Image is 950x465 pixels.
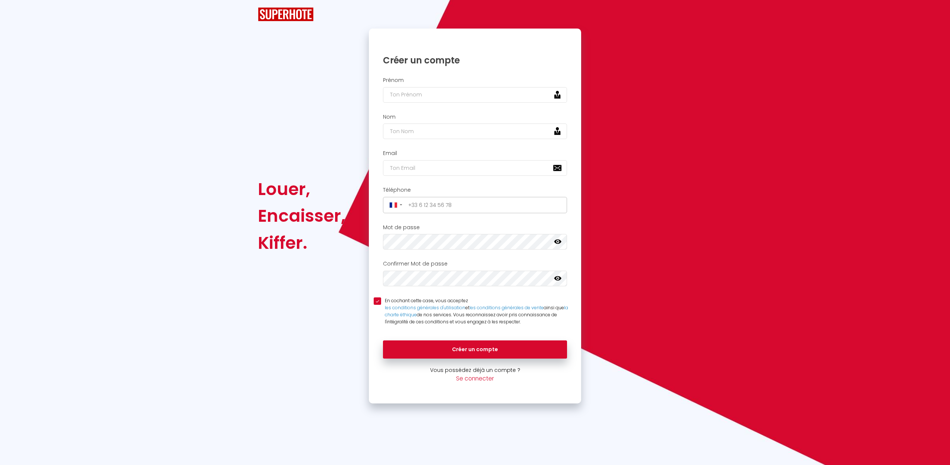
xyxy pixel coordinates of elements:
span: ▼ [399,203,403,207]
h2: Téléphone [383,187,567,193]
h2: Mot de passe [383,224,567,231]
img: SuperHote logo [258,7,314,21]
div: Louer, [258,176,345,202]
div: et ainsi que de nos services. Vous reconnaissez avoir pris connaissance de l'intégralité de ces c... [385,304,576,326]
input: Ton Prénom [383,87,567,103]
p: Vous possédez déjà un compte ? [369,366,581,374]
h2: Email [383,150,567,156]
input: +33 6 12 34 56 78 [406,199,565,211]
input: Ton Nom [383,123,567,139]
button: Créer un compte [383,340,567,359]
a: les conditions générales d'utilisation [385,304,465,311]
h2: Confirmer Mot de passe [383,261,567,267]
a: Se connecter [456,375,494,382]
input: Ton Email [383,160,567,176]
label: En cochant cette case, vous acceptez [381,297,576,325]
h2: Prénom [383,77,567,83]
h1: Créer un compte [383,55,567,66]
div: Encaisser, [258,202,345,229]
button: Ouvrir le widget de chat LiveChat [6,3,28,25]
a: les conditions générales de vente [469,304,544,311]
div: Kiffer. [258,230,345,256]
a: la charte éthique [385,304,568,318]
h2: Nom [383,114,567,120]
